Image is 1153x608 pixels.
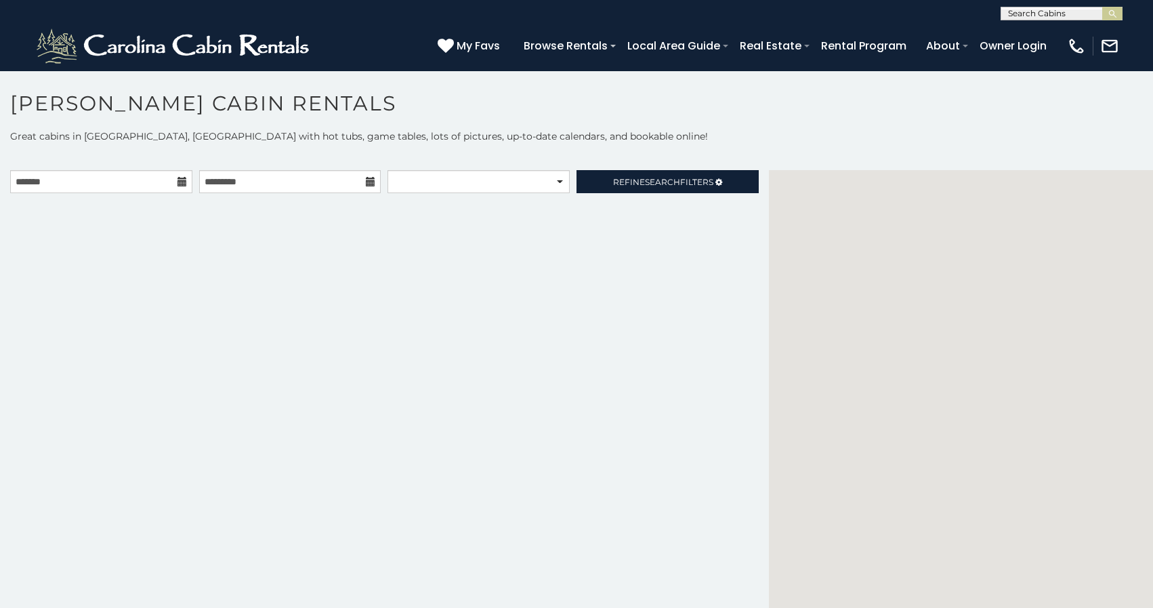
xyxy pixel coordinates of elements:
img: phone-regular-white.png [1067,37,1086,56]
a: Real Estate [733,34,808,58]
img: White-1-2.png [34,26,315,66]
a: Rental Program [814,34,913,58]
span: Refine Filters [613,177,713,187]
a: Browse Rentals [517,34,614,58]
a: RefineSearchFilters [576,170,759,193]
img: mail-regular-white.png [1100,37,1119,56]
a: Local Area Guide [621,34,727,58]
a: My Favs [438,37,503,55]
a: Owner Login [973,34,1053,58]
span: My Favs [457,37,500,54]
span: Search [645,177,680,187]
a: About [919,34,967,58]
